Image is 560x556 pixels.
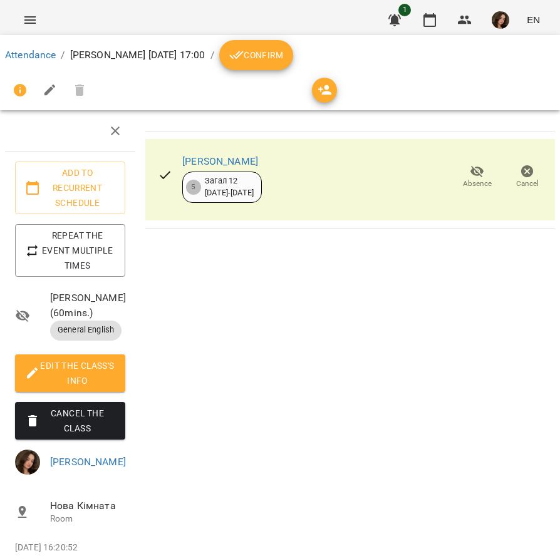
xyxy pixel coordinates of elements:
span: Cancel the class [25,406,115,436]
button: Confirm [219,40,293,70]
span: General English [50,324,122,336]
div: 5 [186,180,201,195]
span: Confirm [229,48,283,63]
span: 1 [398,4,411,16]
span: [PERSON_NAME] ( 60 mins. ) [50,291,125,320]
button: Cancel the class [15,402,125,440]
button: Absence [452,160,502,195]
button: Add to recurrent schedule [15,162,125,214]
span: Repeat the event multiple times [25,228,115,273]
li: / [61,48,65,63]
button: Menu [15,5,45,35]
button: Edit the class's Info [15,354,125,392]
span: Cancel [516,178,539,189]
span: Нова Кімната [50,498,125,513]
button: Repeat the event multiple times [15,224,125,277]
img: b6281877efafd13bdde8d6f4427b241a.jpg [15,450,40,475]
button: Cancel [502,160,552,195]
a: [PERSON_NAME] [50,456,126,468]
p: [DATE] 16:20:52 [15,542,125,554]
span: EN [527,13,540,26]
p: Room [50,513,125,525]
span: Edit the class's Info [25,358,115,388]
img: b6281877efafd13bdde8d6f4427b241a.jpg [492,11,509,29]
a: [PERSON_NAME] [182,155,258,167]
span: Add to recurrent schedule [25,165,115,210]
button: EN [522,8,545,31]
div: Загал 12 [DATE] - [DATE] [205,175,254,198]
p: [PERSON_NAME] [DATE] 17:00 [70,48,205,63]
li: / [210,48,214,63]
nav: breadcrumb [5,40,555,70]
span: Absence [463,178,492,189]
a: Attendance [5,49,56,61]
